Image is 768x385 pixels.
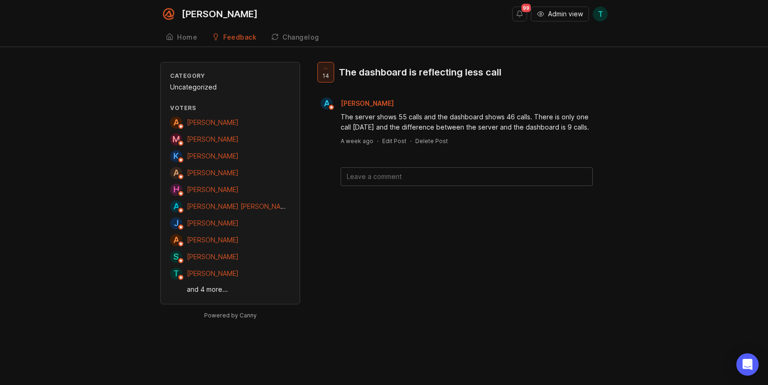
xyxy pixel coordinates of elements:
div: [PERSON_NAME] [182,9,258,19]
img: member badge [178,274,185,281]
img: member badge [178,207,185,214]
span: [PERSON_NAME] [187,152,239,160]
img: member badge [328,104,335,111]
div: Voters [170,104,290,112]
div: K [170,150,182,162]
div: M [170,133,182,145]
img: member badge [178,257,185,264]
div: A [170,117,182,129]
div: Uncategorized [170,82,290,92]
span: [PERSON_NAME] [187,236,239,244]
img: member badge [178,224,185,231]
div: · [377,137,378,145]
button: T [593,7,608,21]
span: 99 [521,4,531,12]
a: Changelog [266,28,325,47]
div: S [170,251,182,263]
div: The server shows 55 calls and the dashboard shows 46 calls. There is only one call [DATE] and the... [341,112,593,132]
button: 14 [317,62,334,82]
div: Changelog [282,34,319,41]
a: H[PERSON_NAME] [170,184,239,196]
img: member badge [178,157,185,164]
span: [PERSON_NAME] [187,269,239,277]
a: and 4 more... [187,284,290,295]
span: [PERSON_NAME] [187,169,239,177]
div: T [170,268,182,280]
div: Category [170,72,290,80]
a: A[PERSON_NAME] [170,117,239,129]
div: · [410,137,411,145]
a: J[PERSON_NAME] [170,217,239,229]
span: [PERSON_NAME] [187,186,239,193]
img: member badge [178,140,185,147]
img: Smith.ai logo [160,6,177,22]
a: T[PERSON_NAME] [170,268,239,280]
div: Home [177,34,197,41]
span: [PERSON_NAME] [PERSON_NAME] [187,202,292,210]
div: J [170,217,182,229]
div: The dashboard is reflecting less call [339,66,501,79]
img: member badge [178,123,185,130]
div: Delete Post [415,137,448,145]
span: [PERSON_NAME] [187,253,239,261]
img: member badge [178,190,185,197]
span: [PERSON_NAME] [187,219,239,227]
div: Edit Post [382,137,406,145]
span: [PERSON_NAME] [187,118,239,126]
div: A [321,97,333,110]
a: S[PERSON_NAME] [170,251,239,263]
span: T [598,8,603,20]
div: H [170,184,182,196]
img: member badge [178,241,185,247]
span: [PERSON_NAME] [187,135,239,143]
a: A[PERSON_NAME] [PERSON_NAME] [170,200,290,213]
span: Admin view [548,9,583,19]
a: A[PERSON_NAME] [170,167,239,179]
div: A [170,167,182,179]
a: M[PERSON_NAME] [170,133,239,145]
a: Feedback [206,28,262,47]
img: member badge [178,173,185,180]
a: Home [160,28,203,47]
a: K[PERSON_NAME] [170,150,239,162]
a: A[PERSON_NAME] [315,97,401,110]
div: Feedback [223,34,256,41]
span: [PERSON_NAME] [341,99,394,107]
a: A week ago [341,137,373,145]
div: Open Intercom Messenger [736,353,759,376]
button: Notifications [512,7,527,21]
button: Admin view [531,7,589,21]
a: A[PERSON_NAME] [170,234,239,246]
div: A [170,200,182,213]
span: 14 [322,72,329,80]
a: Powered by Canny [203,310,258,321]
div: A [170,234,182,246]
